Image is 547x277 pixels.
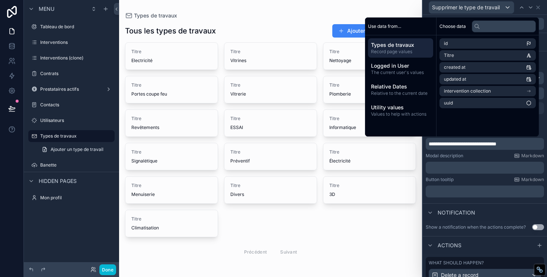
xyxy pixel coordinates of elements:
[40,39,113,45] label: Interventions
[438,242,461,249] span: Actions
[28,68,115,80] a: Contrats
[40,195,113,201] label: Mon profil
[426,138,544,150] div: scrollable content
[426,186,544,197] div: scrollable content
[51,146,103,152] span: Ajouter un type de travail
[40,55,113,61] label: Interventions (clone)
[521,153,544,159] span: Markdown
[28,36,115,48] a: Interventions
[40,117,113,123] label: Utilisateurs
[371,49,430,55] span: Record page values
[28,99,115,111] a: Contacts
[536,266,543,273] div: Restore Info Box &#10;&#10;NoFollow Info:&#10; META-Robots NoFollow: &#09;false&#10; META-Robots ...
[432,4,500,11] span: Supprimer le type de travail
[40,162,113,168] label: Banette
[40,102,113,108] label: Contacts
[439,23,466,29] span: Choose data
[371,62,430,70] span: Logged in User
[371,104,430,111] span: Utility values
[371,111,430,117] span: Values to help with actions
[365,35,436,123] div: scrollable content
[39,177,77,185] span: Hidden pages
[28,21,115,33] a: Tableau de bord
[371,83,430,90] span: Relative Dates
[514,153,544,159] a: Markdown
[426,177,454,183] label: Button tooltip
[28,192,115,204] a: Mon profil
[438,209,475,216] span: Notification
[521,177,544,183] span: Markdown
[426,162,544,174] div: scrollable content
[40,24,113,30] label: Tableau de bord
[371,70,430,75] span: The current user's values
[426,224,526,230] div: Show a notification when the actions complete?
[371,90,430,96] span: Relative to the current date
[40,133,110,139] label: Types de travaux
[426,153,463,159] label: Modal description
[40,86,103,92] label: Prestataires actifs
[99,264,116,275] button: Done
[514,177,544,183] a: Markdown
[28,115,115,126] a: Utilisateurs
[371,41,430,49] span: Types de travaux
[28,52,115,64] a: Interventions (clone)
[28,159,115,171] a: Banette
[37,144,115,155] a: Ajouter un type de travail
[368,23,401,29] span: Use data from...
[39,5,54,13] span: Menu
[40,71,113,77] label: Contrats
[28,130,115,142] a: Types de travaux
[28,83,115,95] a: Prestataires actifs
[429,1,514,14] button: Supprimer le type de travail
[429,260,484,266] label: What should happen?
